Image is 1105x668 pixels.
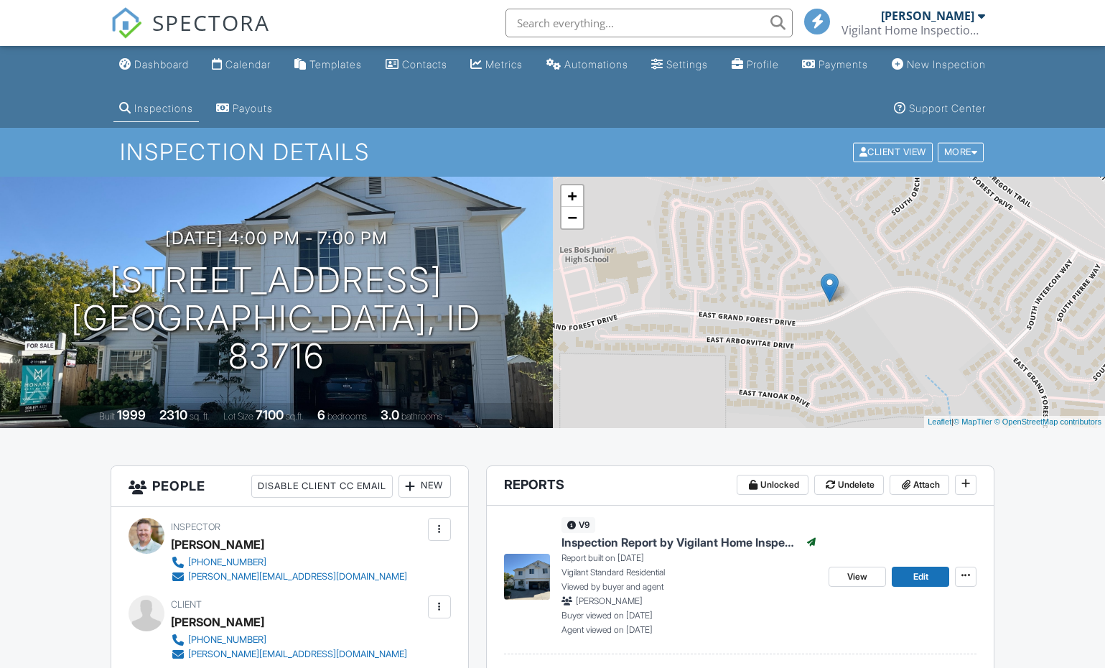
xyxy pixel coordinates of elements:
[152,7,270,37] span: SPECTORA
[938,143,984,162] div: More
[286,411,304,422] span: sq.ft.
[402,58,447,70] div: Contacts
[188,571,407,583] div: [PERSON_NAME][EMAIL_ADDRESS][DOMAIN_NAME]
[398,475,451,498] div: New
[134,102,193,114] div: Inspections
[317,407,325,422] div: 6
[256,407,284,422] div: 7100
[171,521,220,532] span: Inspector
[796,52,874,78] a: Payments
[881,9,974,23] div: [PERSON_NAME]
[954,417,992,426] a: © MapTiler
[852,146,936,157] a: Client View
[561,207,583,228] a: Zoom out
[210,96,279,122] a: Payouts
[747,58,779,70] div: Profile
[381,407,399,422] div: 3.0
[541,52,634,78] a: Automations (Basic)
[99,411,115,422] span: Built
[380,52,453,78] a: Contacts
[401,411,442,422] span: bathrooms
[853,143,933,162] div: Client View
[645,52,714,78] a: Settings
[309,58,362,70] div: Templates
[485,58,523,70] div: Metrics
[886,52,992,78] a: New Inspection
[188,634,266,646] div: [PHONE_NUMBER]
[190,411,210,422] span: sq. ft.
[188,649,407,660] div: [PERSON_NAME][EMAIL_ADDRESS][DOMAIN_NAME]
[289,52,368,78] a: Templates
[206,52,276,78] a: Calendar
[909,102,986,114] div: Support Center
[841,23,985,37] div: Vigilant Home Inspections LLC
[159,407,187,422] div: 2310
[726,52,785,78] a: Company Profile
[251,475,393,498] div: Disable Client CC Email
[23,261,530,375] h1: [STREET_ADDRESS] [GEOGRAPHIC_DATA], ID 83716
[223,411,253,422] span: Lot Size
[819,58,868,70] div: Payments
[924,416,1105,428] div: |
[994,417,1101,426] a: © OpenStreetMap contributors
[907,58,986,70] div: New Inspection
[171,534,264,555] div: [PERSON_NAME]
[505,9,793,37] input: Search everything...
[111,19,270,50] a: SPECTORA
[171,611,264,633] div: [PERSON_NAME]
[111,7,142,39] img: The Best Home Inspection Software - Spectora
[111,466,468,507] h3: People
[928,417,951,426] a: Leaflet
[564,58,628,70] div: Automations
[465,52,528,78] a: Metrics
[225,58,271,70] div: Calendar
[117,407,146,422] div: 1999
[171,633,407,647] a: [PHONE_NUMBER]
[666,58,708,70] div: Settings
[233,102,273,114] div: Payouts
[188,557,266,568] div: [PHONE_NUMBER]
[171,570,407,584] a: [PERSON_NAME][EMAIL_ADDRESS][DOMAIN_NAME]
[113,96,199,122] a: Inspections
[171,599,202,610] span: Client
[165,228,388,248] h3: [DATE] 4:00 pm - 7:00 pm
[120,139,986,164] h1: Inspection Details
[171,555,407,570] a: [PHONE_NUMBER]
[171,647,407,662] a: [PERSON_NAME][EMAIL_ADDRESS][DOMAIN_NAME]
[327,411,367,422] span: bedrooms
[134,58,189,70] div: Dashboard
[561,185,583,207] a: Zoom in
[888,96,992,122] a: Support Center
[113,52,195,78] a: Dashboard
